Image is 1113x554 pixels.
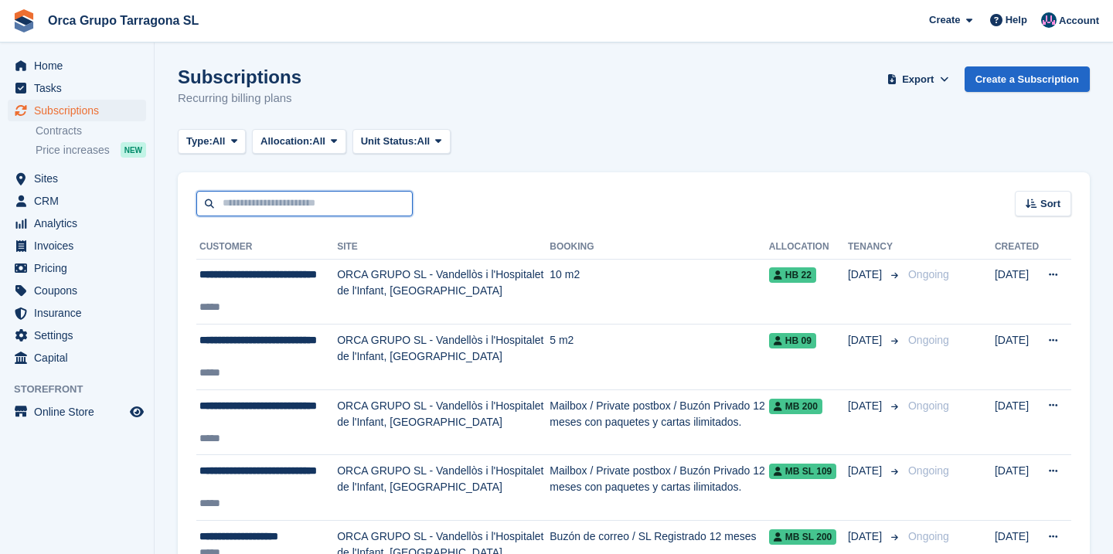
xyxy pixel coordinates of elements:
td: ORCA GRUPO SL - Vandellòs i l'Hospitalet de l'Infant, [GEOGRAPHIC_DATA] [337,325,550,390]
span: Insurance [34,302,127,324]
a: menu [8,100,146,121]
span: Unit Status: [361,134,417,149]
a: Preview store [128,403,146,421]
a: menu [8,190,146,212]
th: Customer [196,235,337,260]
a: menu [8,235,146,257]
th: Site [337,235,550,260]
span: Account [1059,13,1099,29]
button: Allocation: All [252,129,346,155]
span: Capital [34,347,127,369]
span: MB SL 109 [769,464,836,479]
a: menu [8,347,146,369]
td: [DATE] [995,325,1039,390]
span: Help [1006,12,1027,28]
span: Settings [34,325,127,346]
th: Allocation [769,235,848,260]
span: Ongoing [908,334,949,346]
span: Price increases [36,143,110,158]
span: Online Store [34,401,127,423]
span: Pricing [34,257,127,279]
td: ORCA GRUPO SL - Vandellòs i l'Hospitalet de l'Infant, [GEOGRAPHIC_DATA] [337,455,550,521]
span: HB 22 [769,267,816,283]
a: Price increases NEW [36,141,146,158]
td: 5 m2 [550,325,769,390]
span: MB 200 [769,399,822,414]
span: Ongoing [908,268,949,280]
span: [DATE] [848,398,885,414]
a: Create a Subscription [965,66,1090,92]
span: Type: [186,134,213,149]
td: ORCA GRUPO SL - Vandellòs i l'Hospitalet de l'Infant, [GEOGRAPHIC_DATA] [337,259,550,325]
span: [DATE] [848,332,885,348]
span: Sort [1040,196,1060,212]
a: menu [8,302,146,324]
span: Export [902,72,934,87]
span: Home [34,55,127,76]
span: MB SL 200 [769,529,836,545]
a: menu [8,55,146,76]
td: [DATE] [995,389,1039,455]
span: Ongoing [908,530,949,542]
span: CRM [34,190,127,212]
span: [DATE] [848,529,885,545]
button: Type: All [178,129,246,155]
span: Coupons [34,280,127,301]
a: menu [8,77,146,99]
button: Unit Status: All [352,129,451,155]
a: Orca Grupo Tarragona SL [42,8,205,33]
span: Sites [34,168,127,189]
a: menu [8,257,146,279]
p: Recurring billing plans [178,90,301,107]
th: Booking [550,235,769,260]
img: stora-icon-8386f47178a22dfd0bd8f6a31ec36ba5ce8667c1dd55bd0f319d3a0aa187defe.svg [12,9,36,32]
img: ADMIN MANAGMENT [1041,12,1057,28]
span: HB 09 [769,333,816,348]
span: [DATE] [848,267,885,283]
td: [DATE] [995,259,1039,325]
span: Ongoing [908,399,949,412]
span: Allocation: [260,134,312,149]
span: Analytics [34,212,127,234]
span: Ongoing [908,464,949,477]
a: menu [8,168,146,189]
th: Tenancy [848,235,902,260]
a: menu [8,280,146,301]
td: Mailbox / Private postbox / Buzón Privado 12 meses con paquetes y cartas ilimitados. [550,455,769,521]
span: All [213,134,226,149]
a: Contracts [36,124,146,138]
td: 10 m2 [550,259,769,325]
td: Mailbox / Private postbox / Buzón Privado 12 meses con paquetes y cartas ilimitados. [550,389,769,455]
span: Storefront [14,382,154,397]
td: [DATE] [995,455,1039,521]
span: All [312,134,325,149]
span: All [417,134,431,149]
a: menu [8,401,146,423]
a: menu [8,325,146,346]
span: Subscriptions [34,100,127,121]
button: Export [884,66,952,92]
td: ORCA GRUPO SL - Vandellòs i l'Hospitalet de l'Infant, [GEOGRAPHIC_DATA] [337,389,550,455]
span: Tasks [34,77,127,99]
h1: Subscriptions [178,66,301,87]
th: Created [995,235,1039,260]
span: [DATE] [848,463,885,479]
span: Create [929,12,960,28]
span: Invoices [34,235,127,257]
div: NEW [121,142,146,158]
a: menu [8,212,146,234]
